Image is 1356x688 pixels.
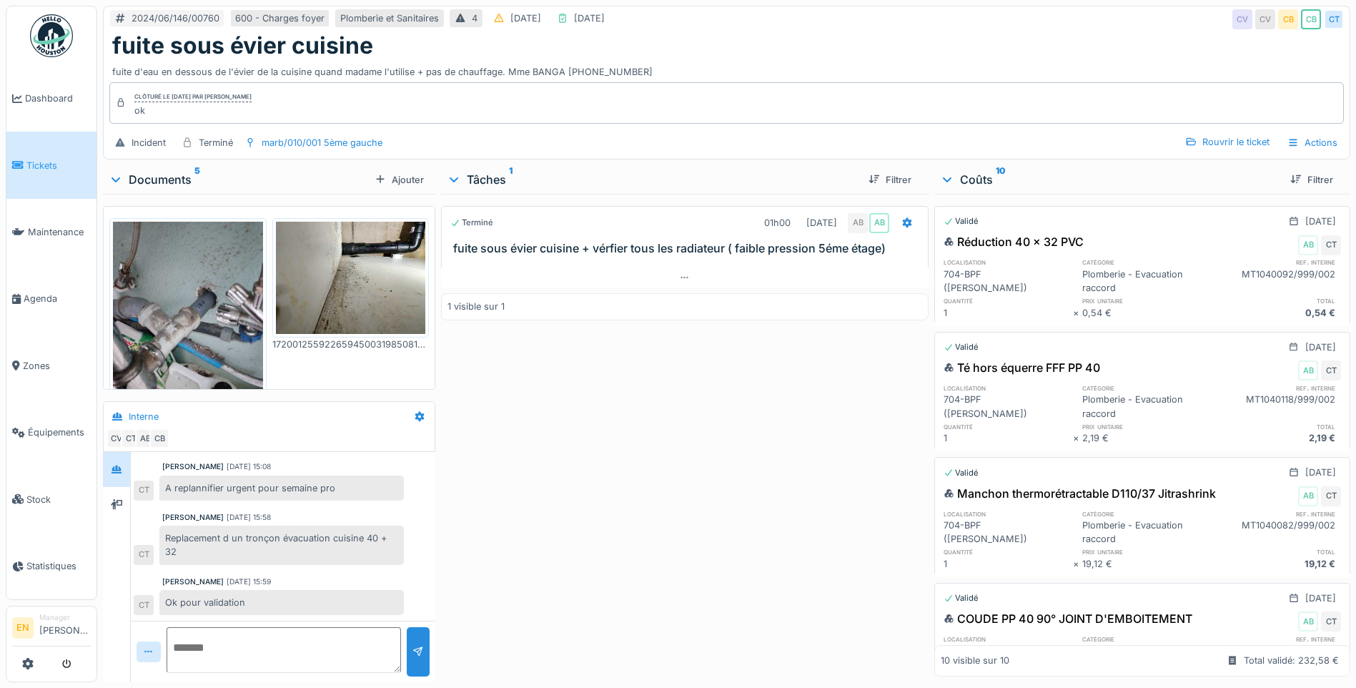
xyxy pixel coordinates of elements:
div: Plomberie - Evacuation raccord [1082,267,1212,295]
div: 10 visible sur 10 [941,654,1009,668]
h6: total [1212,296,1341,305]
span: Zones [23,359,91,373]
div: 19,12 € [1212,557,1341,571]
div: 1 [944,306,1073,320]
div: MT1040017/999/002 [1212,644,1341,672]
img: wb0x39zv4jy9n6gzkk7zwykq9lwq [113,222,263,421]
h3: fuite sous évier cuisine + vérfier tous les radiateur ( faible pression 5éme étage) [453,242,922,255]
span: Maintenance [28,225,91,239]
div: AB [135,428,155,448]
div: [PERSON_NAME] [162,576,224,587]
div: [DATE] [574,11,605,25]
h6: total [1212,422,1341,431]
div: Ok pour validation [159,590,404,615]
h6: ref. interne [1212,383,1341,393]
span: Statistiques [26,559,91,573]
div: MT1040118/999/002 [1212,393,1341,420]
h6: localisation [944,383,1073,393]
div: AB [1298,235,1318,255]
img: Badge_color-CXgf-gQk.svg [30,14,73,57]
div: CT [1324,9,1344,29]
div: Plomberie - Evacuation raccord [1082,644,1212,672]
div: CT [134,595,154,615]
span: Agenda [24,292,91,305]
div: CT [1321,235,1341,255]
div: [DATE] [510,11,541,25]
div: Validé [944,467,979,479]
h6: catégorie [1082,383,1212,393]
a: Statistiques [6,533,96,599]
span: Dashboard [25,92,91,105]
div: Manager [39,612,91,623]
div: CT [1321,486,1341,506]
div: COUDE PP 40 90° JOINT D'EMBOITEMENT [944,610,1192,627]
h6: catégorie [1082,257,1212,267]
div: Rouvrir le ticket [1179,132,1275,152]
div: 704-BPF ([PERSON_NAME]) [944,644,1073,672]
div: Plomberie - Evacuation raccord [1082,519,1212,546]
div: 0,54 € [1212,306,1341,320]
div: ok [134,104,252,117]
div: Terminé [450,217,493,229]
div: Plomberie et Sanitaires [340,11,439,25]
div: 01h00 [764,216,791,230]
h6: quantité [944,296,1073,305]
div: 704-BPF ([PERSON_NAME]) [944,519,1073,546]
h6: ref. interne [1212,257,1341,267]
div: CT [1321,360,1341,380]
div: Filtrer [863,170,917,190]
div: [DATE] [1305,591,1336,605]
h6: ref. interne [1212,509,1341,519]
div: × [1073,306,1082,320]
h6: catégorie [1082,634,1212,644]
div: Tâches [447,171,857,188]
h6: prix unitaire [1082,296,1212,305]
a: Équipements [6,399,96,466]
div: Réduction 40 x 32 PVC [944,233,1084,250]
a: Maintenance [6,199,96,265]
img: o2v3yi0qmqpor65dounlzfw5m15s [276,222,426,334]
a: Zones [6,333,96,399]
div: 704-BPF ([PERSON_NAME]) [944,393,1073,420]
span: Équipements [28,426,91,439]
div: 2,19 € [1212,431,1341,445]
div: 1 visible sur 1 [447,300,505,313]
h6: catégorie [1082,509,1212,519]
span: Stock [26,493,91,506]
div: 2,19 € [1082,431,1212,445]
div: Validé [944,592,979,604]
div: AB [1298,360,1318,380]
div: marb/010/001 5ème gauche [262,136,382,149]
div: CB [149,428,169,448]
sup: 10 [996,171,1006,188]
div: Terminé [199,136,233,149]
h6: ref. interne [1212,634,1341,644]
h6: localisation [944,257,1073,267]
div: [DATE] 15:08 [227,461,271,472]
div: CT [121,428,141,448]
div: CT [134,545,154,565]
a: Tickets [6,132,96,198]
div: [DATE] 15:59 [227,576,271,587]
div: Plomberie - Evacuation raccord [1082,393,1212,420]
div: CT [1321,611,1341,632]
div: [DATE] [806,216,837,230]
div: Clôturé le [DATE] par [PERSON_NAME] [134,92,252,102]
div: Té hors équerre FFF PP 40 [944,359,1100,376]
div: 600 - Charges foyer [235,11,325,25]
div: 19,12 € [1082,557,1212,571]
div: AB [848,213,868,233]
h1: fuite sous évier cuisine [112,32,373,59]
a: Stock [6,466,96,532]
div: AB [1298,611,1318,632]
h6: prix unitaire [1082,422,1212,431]
div: Documents [109,171,369,188]
div: Ajouter [369,170,430,190]
h6: total [1212,547,1341,556]
div: [DATE] [1305,466,1336,479]
a: Agenda [6,265,96,332]
li: [PERSON_NAME] [39,612,91,643]
div: Incident [132,136,166,149]
h6: quantité [944,547,1073,556]
div: CB [1301,9,1321,29]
